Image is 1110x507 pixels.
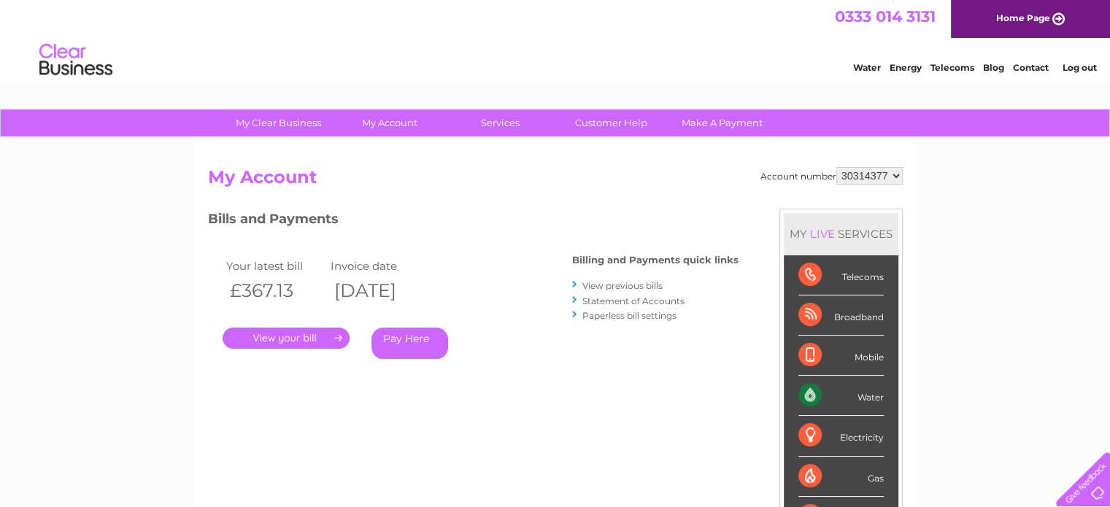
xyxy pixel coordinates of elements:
div: Gas [798,457,884,497]
a: My Account [329,109,450,136]
a: Customer Help [551,109,671,136]
a: Energy [890,62,922,73]
a: Log out [1062,62,1096,73]
div: Water [798,376,884,416]
a: Contact [1013,62,1049,73]
th: [DATE] [327,276,432,306]
a: Make A Payment [662,109,782,136]
a: . [223,328,350,349]
th: £367.13 [223,276,328,306]
a: 0333 014 3131 [835,7,936,26]
td: Invoice date [327,256,432,276]
div: Electricity [798,416,884,456]
div: Clear Business is a trading name of Verastar Limited (registered in [GEOGRAPHIC_DATA] No. 3667643... [211,8,901,71]
a: My Clear Business [218,109,339,136]
a: View previous bills [582,280,663,291]
h2: My Account [208,167,903,195]
h3: Bills and Payments [208,209,739,234]
div: Broadband [798,295,884,336]
a: Statement of Accounts [582,295,685,306]
a: Services [440,109,560,136]
div: MY SERVICES [784,213,898,255]
a: Blog [983,62,1004,73]
h4: Billing and Payments quick links [572,255,739,266]
img: logo.png [39,38,113,82]
div: Account number [760,167,903,185]
a: Paperless bill settings [582,310,677,321]
td: Your latest bill [223,256,328,276]
div: LIVE [807,227,838,241]
div: Telecoms [798,255,884,295]
a: Water [853,62,881,73]
div: Mobile [798,336,884,376]
a: Telecoms [930,62,974,73]
a: Pay Here [371,328,448,359]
